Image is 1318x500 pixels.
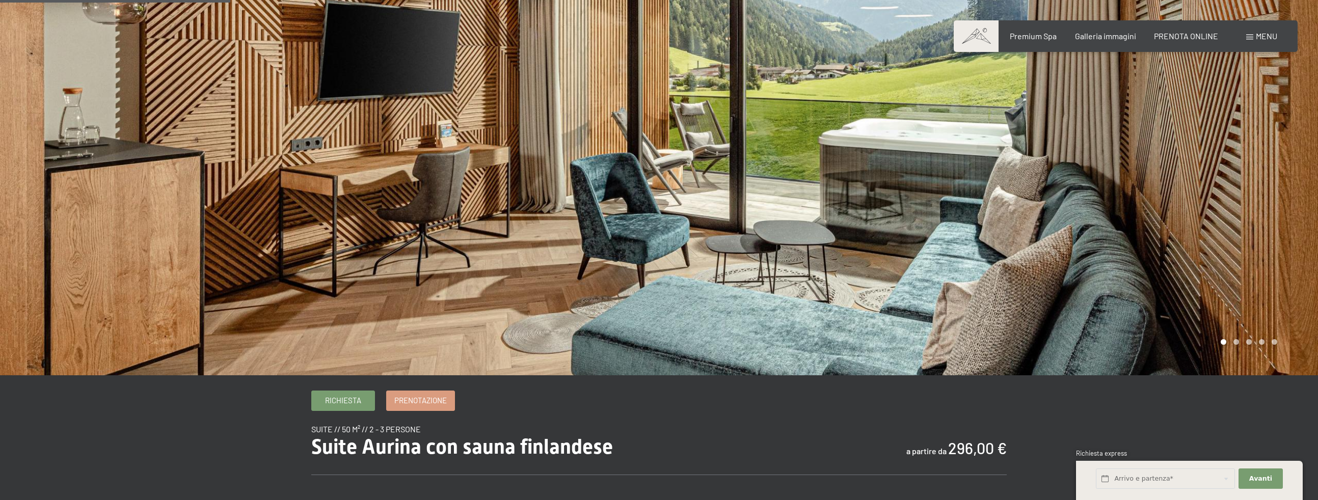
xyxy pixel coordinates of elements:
[312,391,374,410] a: Richiesta
[394,395,447,406] span: Prenotazione
[1256,31,1277,41] span: Menu
[906,446,947,456] span: a partire da
[1075,31,1136,41] a: Galleria immagini
[1076,449,1127,457] span: Richiesta express
[1249,474,1272,483] span: Avanti
[948,439,1007,457] b: 296,00 €
[387,391,454,410] a: Prenotazione
[1239,468,1282,489] button: Avanti
[325,395,361,406] span: Richiesta
[1154,31,1218,41] a: PRENOTA ONLINE
[311,424,421,434] span: suite // 50 m² // 2 - 3 persone
[1010,31,1057,41] a: Premium Spa
[311,435,613,459] span: Suite Aurina con sauna finlandese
